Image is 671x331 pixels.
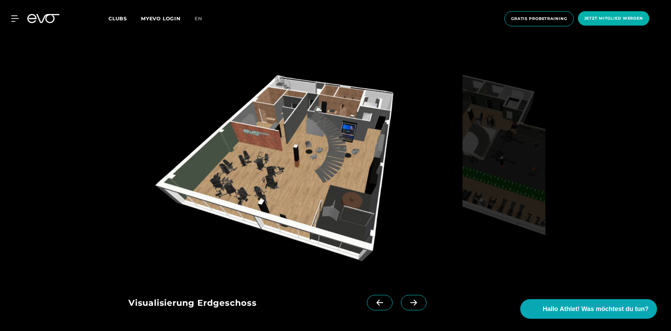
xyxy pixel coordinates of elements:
a: en [195,15,211,23]
a: MYEVO LOGIN [141,15,181,22]
a: Gratis Probetraining [502,11,576,26]
span: Jetzt Mitglied werden [584,15,643,21]
a: Clubs [108,15,141,22]
span: Gratis Probetraining [511,16,567,22]
img: evofitness [128,62,460,278]
button: Hallo Athlet! Was möchtest du tun? [520,299,657,319]
a: Jetzt Mitglied werden [576,11,651,26]
img: evofitness [462,62,545,278]
span: Hallo Athlet! Was möchtest du tun? [543,304,649,314]
span: en [195,15,202,22]
span: Clubs [108,15,127,22]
